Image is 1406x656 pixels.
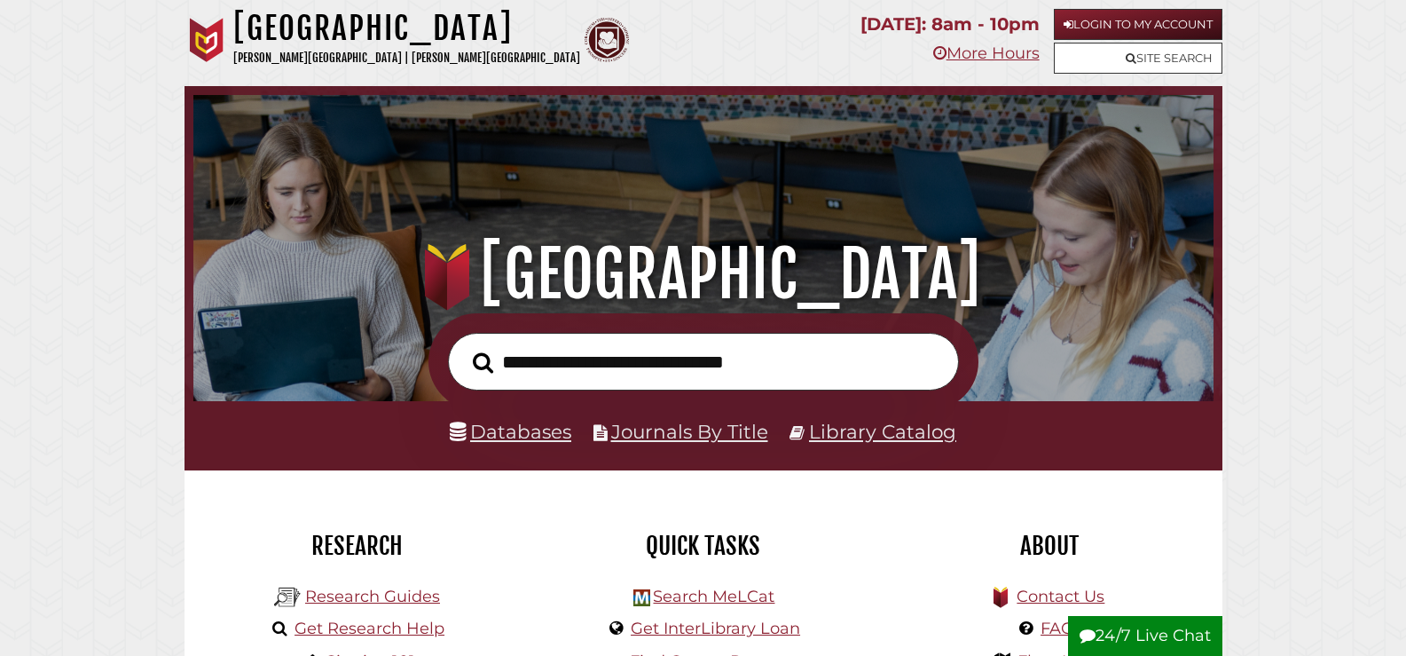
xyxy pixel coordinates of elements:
[1017,587,1104,606] a: Contact Us
[809,420,956,443] a: Library Catalog
[274,584,301,611] img: Hekman Library Logo
[544,531,863,561] h2: Quick Tasks
[185,18,229,62] img: Calvin University
[464,347,502,379] button: Search
[653,587,774,606] a: Search MeLCat
[214,235,1191,313] h1: [GEOGRAPHIC_DATA]
[933,43,1040,63] a: More Hours
[233,48,580,68] p: [PERSON_NAME][GEOGRAPHIC_DATA] | [PERSON_NAME][GEOGRAPHIC_DATA]
[450,420,571,443] a: Databases
[233,9,580,48] h1: [GEOGRAPHIC_DATA]
[585,18,629,62] img: Calvin Theological Seminary
[1054,43,1222,74] a: Site Search
[860,9,1040,40] p: [DATE]: 8am - 10pm
[198,531,517,561] h2: Research
[1054,9,1222,40] a: Login to My Account
[1041,619,1082,638] a: FAQs
[305,587,440,606] a: Research Guides
[890,531,1209,561] h2: About
[611,420,768,443] a: Journals By Title
[295,619,444,638] a: Get Research Help
[633,589,650,606] img: Hekman Library Logo
[631,619,800,638] a: Get InterLibrary Loan
[473,352,493,374] i: Search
